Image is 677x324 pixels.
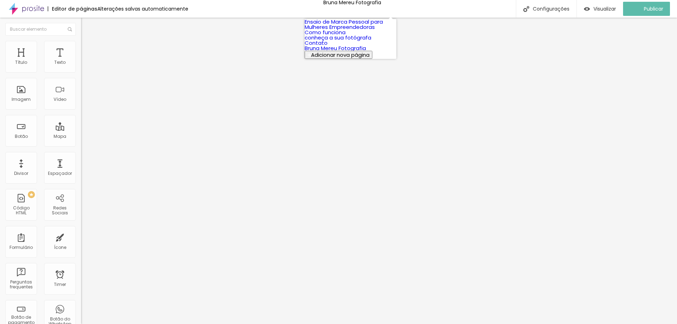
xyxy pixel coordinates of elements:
[593,6,616,12] span: Visualizar
[12,97,31,102] div: Imagem
[523,6,529,12] img: Icone
[305,34,371,41] a: conheça a sua fotógrafa
[305,18,383,31] a: Ensaio de Marca Pessoal para Mulheres Empreendedoras
[623,2,670,16] button: Publicar
[305,44,366,52] a: Bruna Mereu Fotografia
[305,29,346,36] a: Como funciona
[54,134,66,139] div: Mapa
[81,18,677,324] iframe: Editor
[54,60,66,65] div: Texto
[10,245,33,250] div: Formulário
[7,206,35,216] div: Código HTML
[311,51,370,59] span: Adicionar nova página
[48,6,97,11] div: Editor de páginas
[46,206,74,216] div: Redes Sociais
[54,245,66,250] div: Ícone
[5,23,76,36] input: Buscar elemento
[68,27,72,31] img: Icone
[584,6,590,12] img: view-1.svg
[14,171,28,176] div: Divisor
[305,51,372,59] button: Adicionar nova página
[97,6,188,11] div: Alterações salvas automaticamente
[577,2,623,16] button: Visualizar
[15,60,27,65] div: Título
[54,97,66,102] div: Vídeo
[54,282,66,287] div: Timer
[48,171,72,176] div: Espaçador
[15,134,28,139] div: Botão
[644,6,663,12] span: Publicar
[305,39,328,47] a: Contato
[7,280,35,290] div: Perguntas frequentes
